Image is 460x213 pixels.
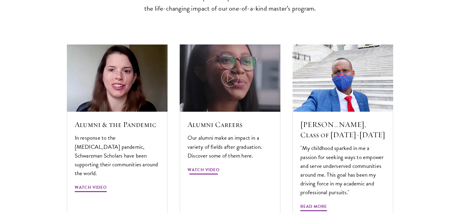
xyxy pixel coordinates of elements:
[75,184,107,193] span: Watch Video
[188,166,220,175] span: Watch Video
[300,119,385,140] h5: [PERSON_NAME], Class of [DATE]-[DATE]
[300,144,385,196] p: "My childhood sparked in me a passion for seeking ways to empower and serve underserved communiti...
[75,119,160,130] h5: Alumni & the Pandemic
[188,119,272,130] h5: Alumni Careers
[188,133,272,160] p: Our alumni make an impact in a variety of fields after graduation. Discover some of them here.
[300,203,327,212] span: Read More
[75,133,160,177] p: In response to the [MEDICAL_DATA] pandemic, Schwarzman Scholars have been supporting their commun...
